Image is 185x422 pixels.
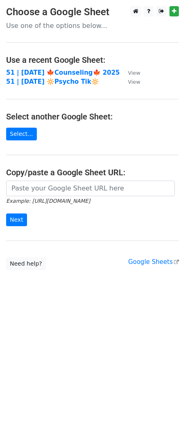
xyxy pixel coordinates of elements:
h4: Select another Google Sheet: [6,112,179,122]
a: 51 | [DATE] 🔆Psycho Tik🔆 [6,78,99,85]
a: View [120,69,140,76]
h3: Choose a Google Sheet [6,6,179,18]
h4: Copy/paste a Google Sheet URL: [6,167,179,177]
input: Next [6,213,27,226]
small: View [128,79,140,85]
small: View [128,70,140,76]
a: 51 | [DATE] 🍁Counseling🍁 2025 [6,69,120,76]
input: Paste your Google Sheet URL here [6,181,175,196]
small: Example: [URL][DOMAIN_NAME] [6,198,90,204]
a: View [120,78,140,85]
h4: Use a recent Google Sheet: [6,55,179,65]
a: Need help? [6,257,46,270]
a: Select... [6,128,37,140]
a: Google Sheets [128,258,179,266]
p: Use one of the options below... [6,21,179,30]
